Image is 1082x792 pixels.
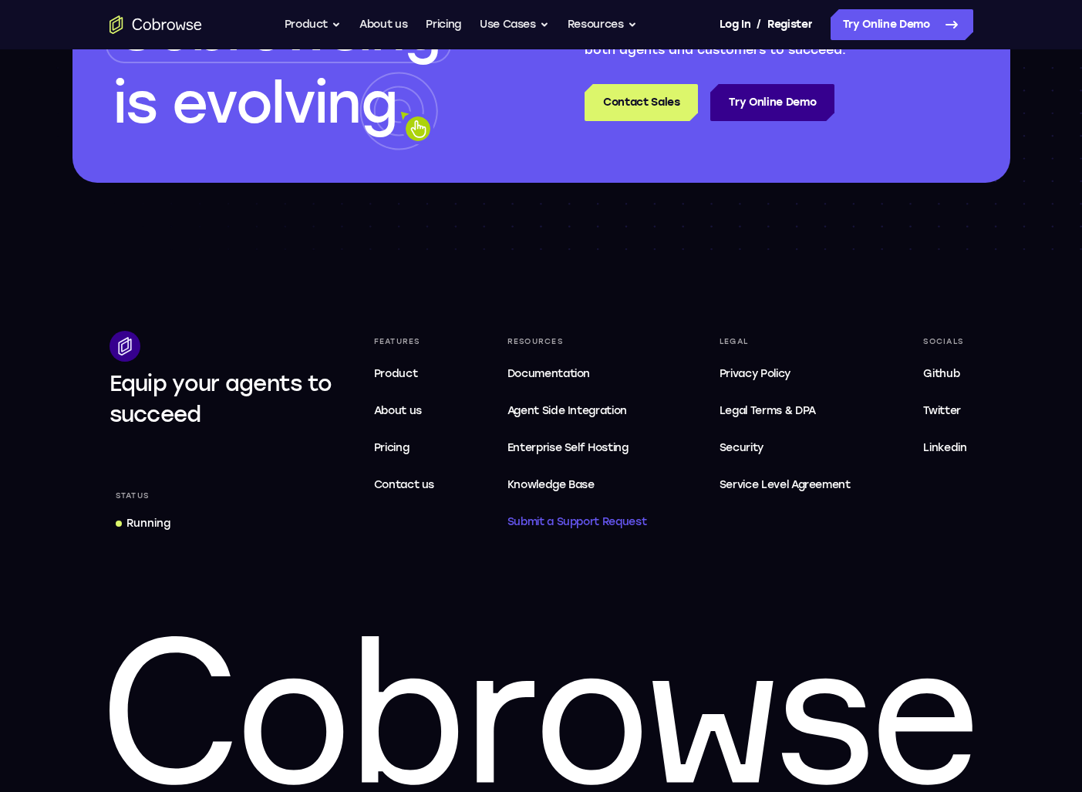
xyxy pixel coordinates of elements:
[923,367,959,380] span: Github
[374,441,410,454] span: Pricing
[285,9,342,40] button: Product
[507,513,647,531] span: Submit a Support Request
[713,331,857,352] div: Legal
[720,9,750,40] a: Log In
[110,15,202,34] a: Go to the home page
[917,396,972,426] a: Twitter
[568,9,637,40] button: Resources
[359,9,407,40] a: About us
[501,507,653,538] a: Submit a Support Request
[110,510,177,538] a: Running
[720,367,790,380] span: Privacy Policy
[172,70,396,136] span: evolving
[917,331,972,352] div: Socials
[113,70,157,136] span: is
[374,478,435,491] span: Contact us
[501,396,653,426] a: Agent Side Integration
[501,331,653,352] div: Resources
[917,433,972,463] a: Linkedin
[917,359,972,389] a: Github
[923,404,961,417] span: Twitter
[757,15,761,34] span: /
[713,396,857,426] a: Legal Terms & DPA
[767,9,812,40] a: Register
[710,84,834,121] a: Try Online Demo
[713,359,857,389] a: Privacy Policy
[507,439,647,457] span: Enterprise Self Hosting
[426,9,461,40] a: Pricing
[368,433,441,463] a: Pricing
[374,367,418,380] span: Product
[374,404,422,417] span: About us
[585,84,698,121] a: Contact Sales
[110,370,332,427] span: Equip your agents to succeed
[831,9,973,40] a: Try Online Demo
[720,441,763,454] span: Security
[480,9,549,40] button: Use Cases
[368,396,441,426] a: About us
[720,404,816,417] span: Legal Terms & DPA
[501,470,653,500] a: Knowledge Base
[368,359,441,389] a: Product
[720,476,851,494] span: Service Level Agreement
[507,478,595,491] span: Knowledge Base
[923,441,966,454] span: Linkedin
[507,367,590,380] span: Documentation
[110,485,156,507] div: Status
[713,470,857,500] a: Service Level Agreement
[713,433,857,463] a: Security
[501,433,653,463] a: Enterprise Self Hosting
[507,402,647,420] span: Agent Side Integration
[368,331,441,352] div: Features
[126,516,170,531] div: Running
[501,359,653,389] a: Documentation
[368,470,441,500] a: Contact us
